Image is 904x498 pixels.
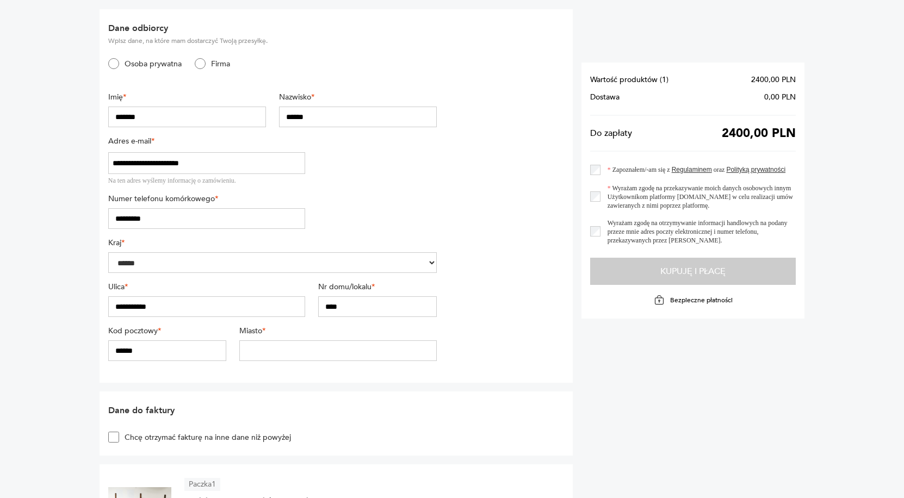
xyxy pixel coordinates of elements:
label: Imię [108,92,266,102]
div: Na ten adres wyślemy informację o zamówieniu. [108,176,305,185]
h2: Dane do faktury [108,404,437,416]
label: Nazwisko [279,92,437,102]
a: Regulaminem [672,166,712,173]
label: Ulica [108,282,305,292]
label: Osoba prywatna [119,59,182,69]
label: Kraj [108,238,437,248]
span: Dostawa [590,93,620,102]
label: Chcę otrzymać fakturę na inne dane niż powyżej [119,432,291,443]
label: Miasto [239,326,436,336]
h2: Dane odbiorcy [108,22,437,34]
label: Firma [206,59,230,69]
a: Polityką prywatności [726,166,785,173]
img: Ikona kłódki [654,295,665,306]
label: Wyrażam zgodę na przekazywanie moich danych osobowych innym Użytkownikom platformy [DOMAIN_NAME] ... [600,184,796,210]
label: Adres e-mail [108,136,305,146]
span: 0,00 PLN [764,93,796,102]
p: Wpisz dane, na które mam dostarczyć Twoją przesyłkę. [108,36,437,45]
label: Kod pocztowy [108,326,226,336]
p: Bezpieczne płatności [670,296,733,304]
label: Zapoznałem/-am się z oraz [600,165,785,175]
label: Wyrażam zgodę na otrzymywanie informacji handlowych na podany przeze mnie adres poczty elektronic... [600,219,796,245]
span: 2400,00 PLN [722,129,796,138]
span: Do zapłaty [590,129,632,138]
article: Paczka 1 [184,478,220,491]
label: Numer telefonu komórkowego [108,194,305,204]
label: Nr domu/lokalu [318,282,436,292]
span: Wartość produktów ( 1 ) [590,76,668,84]
span: 2400,00 PLN [751,76,796,84]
